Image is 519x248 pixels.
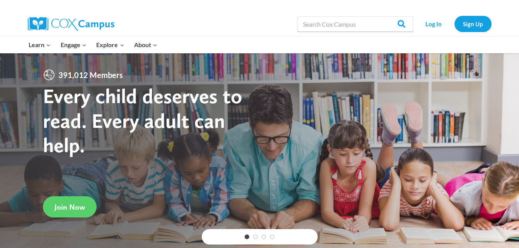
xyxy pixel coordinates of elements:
a: 1 [245,234,249,239]
a: 3 [262,234,266,239]
a: 4 [270,234,274,239]
span: Explore [96,40,124,50]
span: Join Now [54,202,85,212]
span: Learn [29,40,51,50]
a: 2 [253,234,258,239]
span: About [134,40,157,50]
img: Cox Campus [28,17,114,31]
span: Engage [61,40,87,50]
a: Sign Up [454,16,492,32]
strong: Every child deserves to read. Every adult can help. [43,83,242,157]
a: Log In [417,16,451,32]
nav: Secondary Navigation [417,16,492,32]
nav: Primary Navigation [24,37,162,53]
a: Join Now [43,196,97,217]
span: 391,012 Members [55,69,126,81]
input: Search Cox Campus [297,16,413,32]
